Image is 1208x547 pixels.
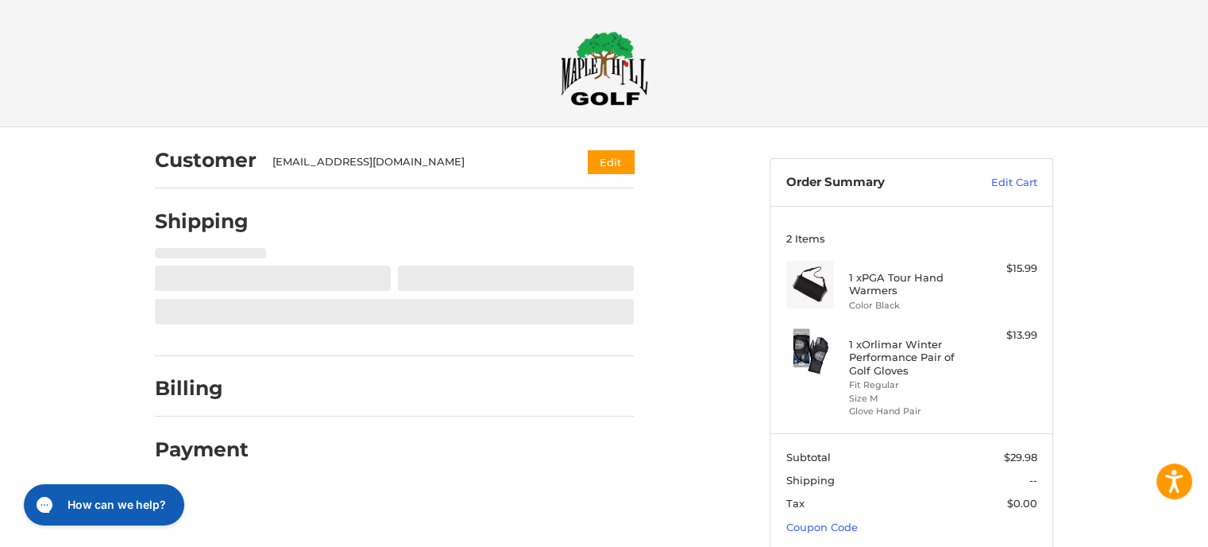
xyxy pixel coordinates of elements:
a: Edit Cart [957,175,1037,191]
h2: Shipping [155,209,249,234]
h3: Order Summary [786,175,957,191]
div: [EMAIL_ADDRESS][DOMAIN_NAME] [272,154,558,170]
h4: 1 x Orlimar Winter Performance Pair of Golf Gloves [849,338,971,377]
div: $15.99 [975,261,1037,277]
iframe: Gorgias live chat messenger [16,479,188,531]
h2: Billing [155,376,248,401]
h3: 2 Items [786,232,1037,245]
button: Edit [588,150,634,173]
li: Glove Hand Pair [849,405,971,418]
span: Subtotal [786,451,831,464]
li: Fit Regular [849,378,971,392]
h2: Customer [155,148,257,173]
span: Shipping [786,474,835,487]
img: Maple Hill Golf [561,31,648,106]
h2: Payment [155,437,249,462]
span: -- [1029,474,1037,487]
span: $29.98 [1004,451,1037,464]
li: Size M [849,392,971,405]
h4: 1 x PGA Tour Hand Warmers [849,271,971,297]
li: Color Black [849,299,971,312]
div: $13.99 [975,328,1037,343]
